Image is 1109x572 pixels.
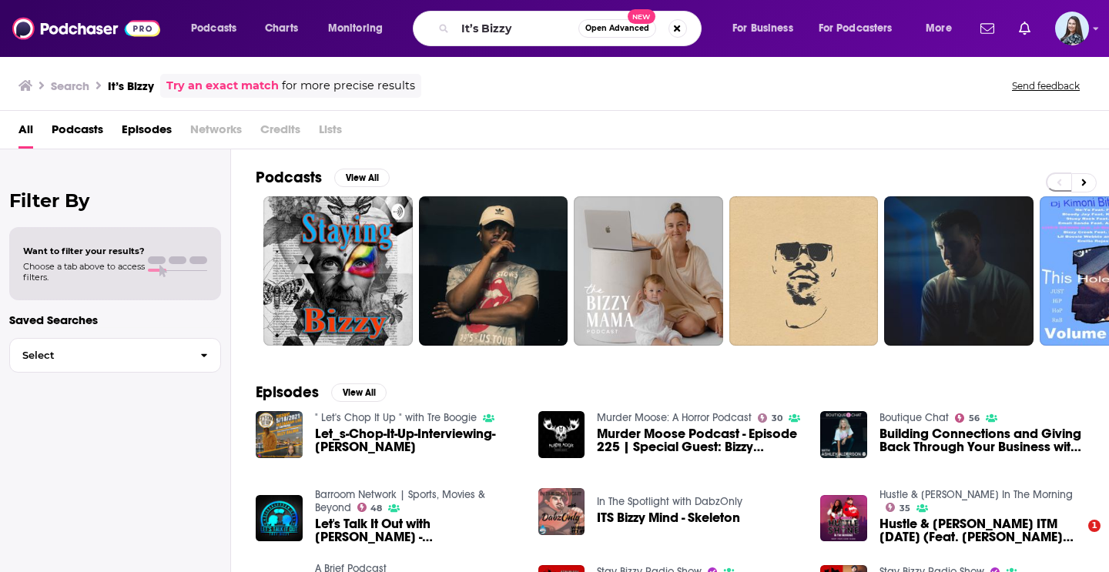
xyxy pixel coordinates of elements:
[915,16,971,41] button: open menu
[315,517,520,544] a: Let's Talk It Out with Trey Bizzy - Simone Yael on Art Therapy
[820,411,867,458] img: Building Connections and Giving Back Through Your Business with Sydney Petersen, Bizzy's Boutique...
[9,338,221,373] button: Select
[1055,12,1089,45] img: User Profile
[265,18,298,39] span: Charts
[23,261,145,283] span: Choose a tab above to access filters.
[315,517,520,544] span: Let's Talk It Out with [PERSON_NAME] - [PERSON_NAME] on [MEDICAL_DATA]
[538,411,585,458] img: Murder Moose Podcast - Episode 225 | Special Guest: Bizzy Bleeding Heart | It’s What’s Inside (2024
[331,383,387,402] button: View All
[370,505,382,512] span: 48
[357,503,383,512] a: 48
[23,246,145,256] span: Want to filter your results?
[9,313,221,327] p: Saved Searches
[578,19,656,38] button: Open AdvancedNew
[879,517,1084,544] a: Hustle & Shyne ITM 08.07.25 (Feat. Brian Bizzy Benton - 816 Day)
[628,9,655,24] span: New
[585,25,649,32] span: Open Advanced
[51,79,89,93] h3: Search
[538,488,585,535] img: ITS Bizzy Mind - Skeleton
[427,11,716,46] div: Search podcasts, credits, & more...
[108,79,154,93] h3: It’s Bizzy
[1055,12,1089,45] button: Show profile menu
[317,16,403,41] button: open menu
[315,411,477,424] a: " Let's Chop It Up " with Tre Boogie
[260,117,300,149] span: Credits
[879,488,1073,501] a: Hustle & Shyne In The Morning
[809,16,915,41] button: open menu
[282,77,415,95] span: for more precise results
[974,15,1000,42] a: Show notifications dropdown
[879,427,1084,453] a: Building Connections and Giving Back Through Your Business with Sydney Petersen, Bizzy's Boutique...
[319,117,342,149] span: Lists
[1088,520,1101,532] span: 1
[722,16,812,41] button: open menu
[597,511,740,524] a: ITS Bizzy Mind - Skeleton
[315,427,520,453] span: Let_s-Chop-It-Up-Interviewing-[PERSON_NAME]
[900,505,910,512] span: 35
[256,383,387,402] a: EpisodesView All
[1013,15,1037,42] a: Show notifications dropdown
[597,495,742,508] a: In The Spotlight with DabzOnly
[819,18,893,39] span: For Podcasters
[732,18,793,39] span: For Business
[256,383,319,402] h2: Episodes
[1007,79,1084,92] button: Send feedback
[597,427,802,453] a: Murder Moose Podcast - Episode 225 | Special Guest: Bizzy Bleeding Heart | It’s What’s Inside (2024
[758,413,782,423] a: 30
[12,14,160,43] img: Podchaser - Follow, Share and Rate Podcasts
[969,415,980,422] span: 56
[886,503,910,512] a: 35
[191,18,236,39] span: Podcasts
[315,488,485,514] a: Barroom Network | Sports, Movies & Beyond
[256,411,303,458] img: Let_s-Chop-It-Up-Interviewing-Bizzy-Balboa
[255,16,307,41] a: Charts
[1055,12,1089,45] span: Logged in as brookefortierpr
[315,427,520,453] a: Let_s-Chop-It-Up-Interviewing-Bizzy-Balboa
[180,16,256,41] button: open menu
[328,18,383,39] span: Monitoring
[955,413,980,423] a: 56
[52,117,103,149] a: Podcasts
[879,411,949,424] a: Boutique Chat
[879,517,1084,544] span: Hustle & [PERSON_NAME] ITM [DATE] (Feat. [PERSON_NAME] Bizzy [PERSON_NAME] - 816 Day)
[879,427,1084,453] span: Building Connections and Giving Back Through Your Business with [PERSON_NAME], [PERSON_NAME]'s Bo...
[1057,520,1094,557] iframe: Intercom live chat
[256,168,322,187] h2: Podcasts
[597,411,752,424] a: Murder Moose: A Horror Podcast
[455,16,578,41] input: Search podcasts, credits, & more...
[9,189,221,212] h2: Filter By
[926,18,952,39] span: More
[772,415,782,422] span: 30
[122,117,172,149] a: Episodes
[10,350,188,360] span: Select
[166,77,279,95] a: Try an exact match
[190,117,242,149] span: Networks
[256,168,390,187] a: PodcastsView All
[256,495,303,542] img: Let's Talk It Out with Trey Bizzy - Simone Yael on Art Therapy
[18,117,33,149] a: All
[820,495,867,542] img: Hustle & Shyne ITM 08.07.25 (Feat. Brian Bizzy Benton - 816 Day)
[334,169,390,187] button: View All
